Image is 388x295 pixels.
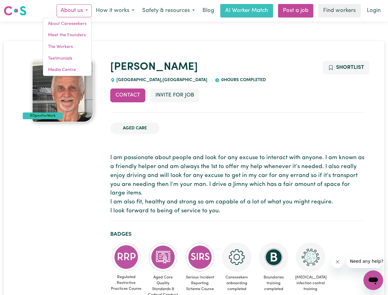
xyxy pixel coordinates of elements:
[32,61,93,122] img: Kenneth
[259,242,288,272] img: CS Academy: Boundaries in care and support work course completed
[220,78,266,82] span: 0 hours completed
[185,242,215,272] img: CS Academy: Serious Incident Reporting Scheme course completed
[115,78,208,82] span: [GEOGRAPHIC_DATA] , [GEOGRAPHIC_DATA]
[323,61,369,74] button: Add to shortlist
[150,88,199,102] button: Invite for Job
[318,4,361,18] a: Find workers
[4,4,37,9] span: Need any help?
[221,272,253,295] span: Careseekers onboarding completed
[110,88,145,102] button: Contact
[199,4,218,18] a: Blog
[110,154,366,216] p: I am passionate about people and look for any excuse to interact with anyone. I am known as a fri...
[222,242,252,272] img: CS Academy: Careseekers Onboarding course completed
[258,272,290,295] span: Boundaries training completed
[110,123,159,134] li: Aged Care
[4,5,26,16] img: Careseekers logo
[112,242,141,272] img: CS Academy: Regulated Restrictive Practices course completed
[295,272,327,295] span: [MEDICAL_DATA] infection control training
[92,4,138,17] button: How it works
[346,254,383,268] iframe: Message from company
[110,231,366,238] h2: Badges
[278,4,313,18] a: Post a job
[110,62,198,73] a: [PERSON_NAME]
[184,272,216,295] span: Serious Incident Reporting Scheme Course
[43,18,92,76] div: About us
[23,61,103,122] a: Kenneth's profile picture'#OpenForWork
[43,18,92,30] a: About Careseekers
[4,4,26,18] a: Careseekers logo
[43,64,92,76] a: Media Centre
[331,256,344,268] iframe: Close message
[296,242,325,272] img: CS Academy: COVID-19 Infection Control Training course completed
[43,53,92,65] a: Testimonials
[110,272,142,294] span: Regulated Restrictive Practices Course
[138,4,199,17] button: Safety & resources
[23,112,63,119] div: #OpenForWork
[363,4,384,18] a: Login
[363,270,383,290] iframe: Button to launch messaging window
[148,242,178,272] img: CS Academy: Aged Care Quality Standards & Code of Conduct course completed
[43,41,92,53] a: The Workers
[336,65,364,70] span: Shortlist
[43,29,92,41] a: Meet the Founders
[220,4,273,18] a: AI Worker Match
[57,4,92,17] button: About us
